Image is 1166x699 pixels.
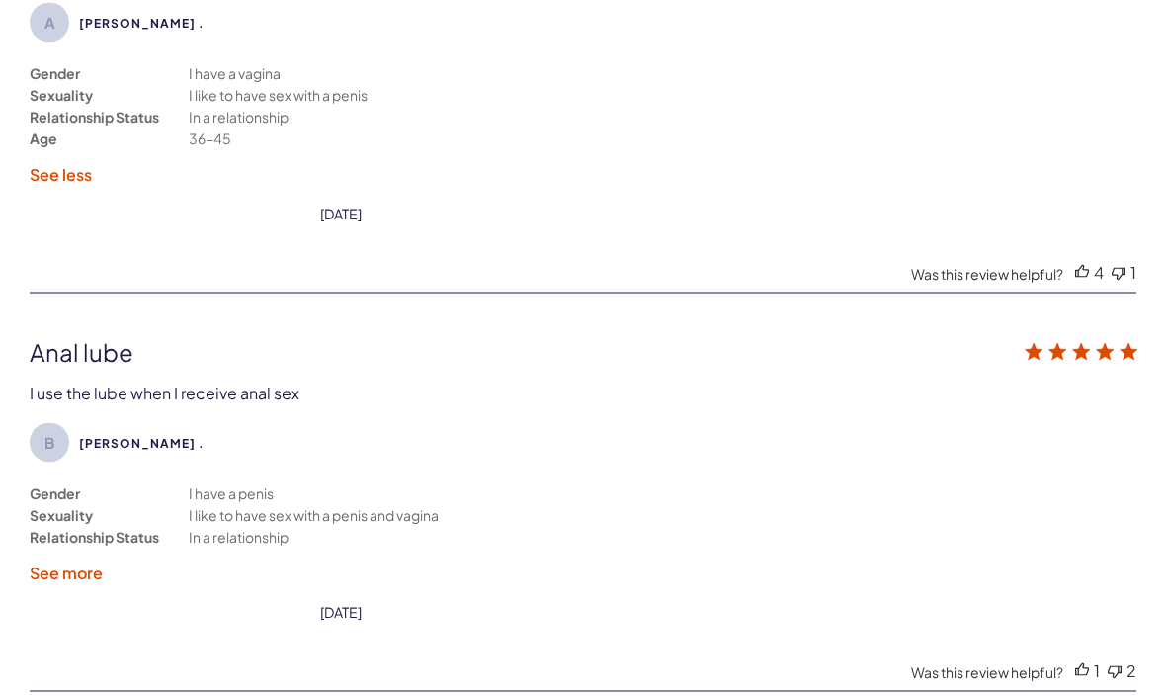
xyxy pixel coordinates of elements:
text: B [44,433,54,452]
div: Relationship Status [30,106,159,128]
div: In a relationship [189,526,289,548]
div: Gender [30,62,80,84]
span: Bobby . [79,436,205,451]
div: I have a penis [189,482,274,504]
div: I like to have sex with a penis [189,84,368,106]
div: I have a vagina [189,62,281,84]
div: Was this review helpful? [911,265,1063,283]
div: 1 [1094,660,1100,681]
div: In a relationship [189,106,289,128]
div: Age [30,128,57,149]
div: I use the lube when I receive anal sex [30,383,299,403]
div: Anal lube [30,337,915,367]
label: See more [30,563,103,583]
text: A [44,13,55,32]
div: Sexuality [30,504,93,526]
div: 4 [1094,262,1104,283]
div: 36-45 [189,128,231,149]
div: Vote down [1108,660,1122,681]
div: 1 [1130,262,1136,283]
span: Amanda . [79,16,205,31]
div: I like to have sex with a penis and vagina [189,504,439,526]
div: Gender [30,482,80,504]
div: Vote up [1075,262,1089,283]
div: [DATE] [320,603,362,621]
div: Relationship Status [30,526,159,548]
div: 2 [1126,660,1136,681]
div: Sexuality [30,84,93,106]
div: Was this review helpful? [911,663,1063,681]
div: date [320,603,362,621]
div: Vote up [1075,660,1089,681]
label: See less [30,164,92,185]
div: Vote down [1112,262,1125,283]
div: date [320,205,362,222]
div: [DATE] [320,205,362,222]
